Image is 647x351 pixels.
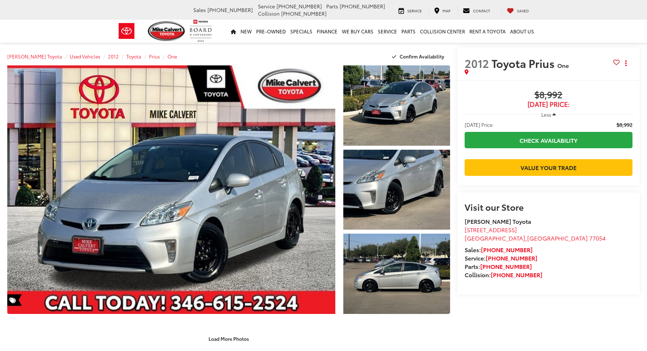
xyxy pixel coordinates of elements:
a: About Us [508,20,536,43]
a: [PERSON_NAME] Toyota [7,53,62,60]
strong: [PERSON_NAME] Toyota [465,217,531,225]
span: [DATE] Price: [465,101,632,108]
a: Collision Center [418,20,467,43]
img: 2012 Toyota Prius One [342,65,451,146]
a: Contact [457,7,496,14]
a: Pre-Owned [254,20,288,43]
img: Toyota [113,19,140,43]
span: Saved [517,8,529,13]
img: Mike Calvert Toyota [148,21,186,41]
span: Less [541,111,551,118]
span: $8,992 [465,90,632,101]
a: Service [376,20,399,43]
a: Toyota [126,53,141,60]
span: Sales [193,6,206,13]
a: One [167,53,177,60]
span: Service [407,8,422,13]
span: Parts [326,3,338,10]
span: [PHONE_NUMBER] [281,10,327,17]
a: [STREET_ADDRESS] [GEOGRAPHIC_DATA],[GEOGRAPHIC_DATA] 77054 [465,225,606,242]
span: [GEOGRAPHIC_DATA] [527,234,588,242]
span: [PHONE_NUMBER] [276,3,322,10]
a: Prius [149,53,160,60]
a: Home [229,20,238,43]
span: , [465,234,606,242]
a: Expand Photo 1 [343,65,450,146]
span: Collision [258,10,280,17]
a: [PHONE_NUMBER] [480,262,532,270]
span: [PHONE_NUMBER] [340,3,385,10]
a: Specials [288,20,315,43]
strong: Collision: [465,270,542,279]
button: Actions [620,57,632,69]
strong: Parts: [465,262,532,270]
a: Map [429,7,456,14]
a: Value Your Trade [465,159,632,175]
img: 2012 Toyota Prius One [4,64,339,315]
a: Finance [315,20,340,43]
span: [PHONE_NUMBER] [207,6,253,13]
button: Confirm Availability [388,50,450,63]
h2: Visit our Store [465,202,632,211]
img: 2012 Toyota Prius One [342,233,451,315]
span: Map [442,8,450,13]
span: One [557,61,569,69]
span: Special [7,294,22,306]
a: Check Availability [465,132,632,148]
strong: Sales: [465,245,533,254]
strong: Service: [465,254,537,262]
a: Rent a Toyota [467,20,508,43]
img: 2012 Toyota Prius One [342,149,451,230]
a: Expand Photo 0 [7,65,335,314]
a: [PHONE_NUMBER] [486,254,537,262]
a: Used Vehicles [70,53,100,60]
a: [PHONE_NUMBER] [481,245,533,254]
span: dropdown dots [625,60,627,66]
a: Service [393,7,427,14]
a: New [238,20,254,43]
a: 2012 [108,53,119,60]
span: [DATE] Price: [465,121,494,128]
span: 2012 [465,55,489,71]
span: Contact [473,8,490,13]
span: 77054 [589,234,606,242]
a: WE BUY CARS [340,20,376,43]
button: Less [538,108,559,121]
span: [GEOGRAPHIC_DATA] [465,234,525,242]
span: Toyota Prius [492,55,557,71]
a: Expand Photo 3 [343,234,450,314]
span: Service [258,3,275,10]
span: Confirm Availability [400,53,444,60]
span: $8,992 [616,121,632,128]
button: Load More Photos [203,332,254,345]
a: Expand Photo 2 [343,150,450,230]
a: [PHONE_NUMBER] [491,270,542,279]
a: Parts [399,20,418,43]
span: [STREET_ADDRESS] [465,225,517,234]
a: My Saved Vehicles [501,7,534,14]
